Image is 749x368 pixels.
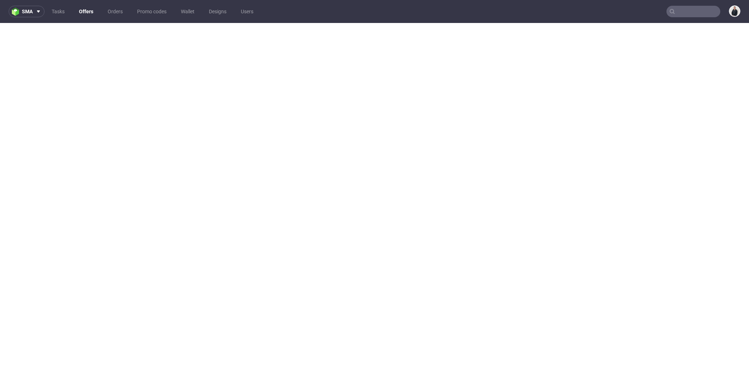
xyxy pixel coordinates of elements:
[237,6,258,17] a: Users
[205,6,231,17] a: Designs
[9,6,45,17] button: sma
[103,6,127,17] a: Orders
[133,6,171,17] a: Promo codes
[177,6,199,17] a: Wallet
[47,6,69,17] a: Tasks
[75,6,98,17] a: Offers
[730,6,740,16] img: Adrian Margula
[22,9,33,14] span: sma
[12,8,22,16] img: logo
